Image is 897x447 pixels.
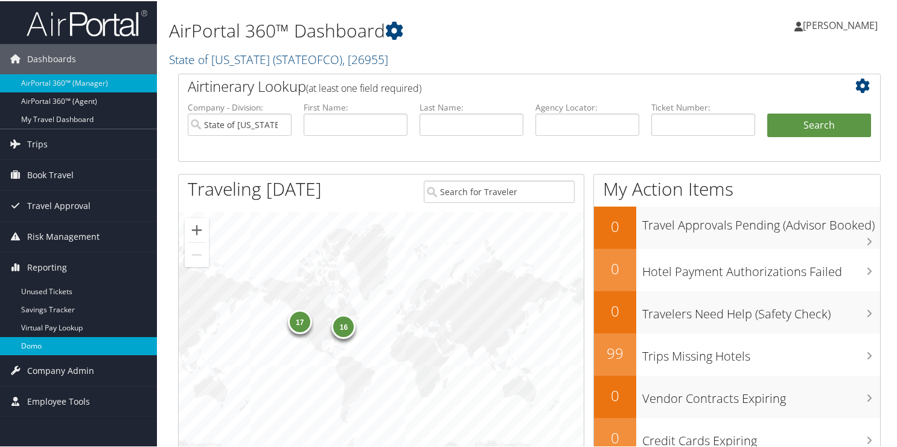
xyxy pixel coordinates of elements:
[803,18,878,31] span: [PERSON_NAME]
[594,300,636,320] h2: 0
[306,80,421,94] span: (at least one field required)
[594,290,880,332] a: 0Travelers Need Help (Safety Check)
[27,128,48,158] span: Trips
[273,50,342,66] span: ( STATEOFCO )
[27,251,67,281] span: Reporting
[594,342,636,362] h2: 99
[188,100,292,112] label: Company - Division:
[594,332,880,375] a: 99Trips Missing Hotels
[188,75,812,95] h2: Airtinerary Lookup
[642,298,880,321] h3: Travelers Need Help (Safety Check)
[342,50,388,66] span: , [ 26955 ]
[420,100,523,112] label: Last Name:
[185,242,209,266] button: Zoom out
[642,256,880,279] h3: Hotel Payment Authorizations Failed
[424,179,574,202] input: Search for Traveler
[594,175,880,201] h1: My Action Items
[304,100,407,112] label: First Name:
[169,17,650,42] h1: AirPortal 360™ Dashboard
[27,355,94,385] span: Company Admin
[651,100,755,112] label: Ticket Number:
[332,313,356,337] div: 16
[642,341,880,364] h3: Trips Missing Hotels
[594,215,636,236] h2: 0
[27,220,100,251] span: Risk Management
[767,112,871,137] button: Search
[169,50,388,66] a: State of [US_STATE]
[594,384,636,405] h2: 0
[642,383,880,406] h3: Vendor Contracts Expiring
[594,257,636,278] h2: 0
[27,8,147,36] img: airportal-logo.png
[594,375,880,417] a: 0Vendor Contracts Expiring
[594,248,880,290] a: 0Hotel Payment Authorizations Failed
[535,100,639,112] label: Agency Locator:
[27,190,91,220] span: Travel Approval
[642,210,880,233] h3: Travel Approvals Pending (Advisor Booked)
[188,175,322,201] h1: Traveling [DATE]
[27,43,76,73] span: Dashboards
[27,159,74,189] span: Book Travel
[794,6,890,42] a: [PERSON_NAME]
[594,426,636,447] h2: 0
[594,205,880,248] a: 0Travel Approvals Pending (Advisor Booked)
[27,385,90,416] span: Employee Tools
[288,309,312,333] div: 17
[185,217,209,241] button: Zoom in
